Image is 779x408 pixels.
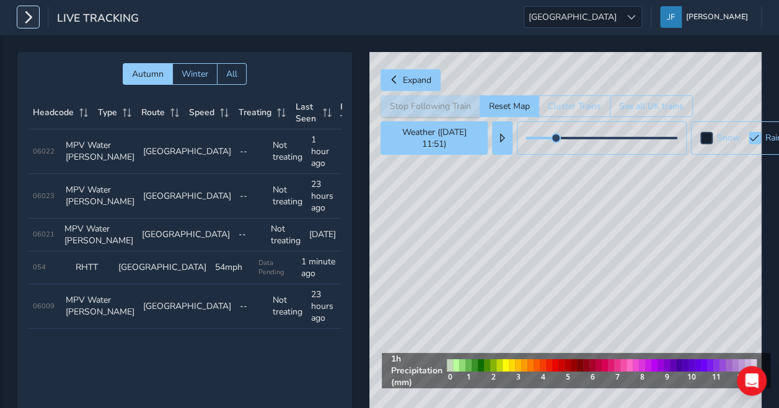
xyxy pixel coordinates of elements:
[138,219,234,251] td: [GEOGRAPHIC_DATA]
[268,284,307,329] td: Not treating
[139,174,235,219] td: [GEOGRAPHIC_DATA]
[442,354,762,387] img: rain legend
[307,174,340,219] td: 23 hours ago
[235,284,268,329] td: --
[258,258,293,277] span: Data Pending
[33,147,55,156] span: 06022
[189,106,214,118] span: Speed
[71,251,114,284] td: RHTT
[33,106,74,118] span: Headcode
[539,95,610,117] button: Cluster Trains
[381,121,488,155] button: Weather ([DATE] 11:51)
[98,106,117,118] span: Type
[33,263,46,272] span: 054
[266,219,305,251] td: Not treating
[217,63,247,85] button: All
[340,101,370,124] span: Follow Train
[132,68,164,80] span: Autumn
[139,284,235,329] td: [GEOGRAPHIC_DATA]
[268,129,307,174] td: Not treating
[60,219,138,251] td: MPV Water [PERSON_NAME]
[234,219,266,251] td: --
[737,366,767,396] div: Open Intercom Messenger
[610,95,693,117] button: See all UK trains
[57,11,139,28] span: Live Tracking
[61,174,139,219] td: MPV Water [PERSON_NAME]
[305,219,340,251] td: [DATE]
[480,95,539,117] button: Reset Map
[61,129,139,174] td: MPV Water [PERSON_NAME]
[296,101,319,124] span: Last Seen
[114,251,211,284] td: [GEOGRAPHIC_DATA]
[307,284,340,329] td: 23 hours ago
[33,191,55,201] span: 06023
[235,174,268,219] td: --
[33,302,55,311] span: 06009
[524,7,621,27] span: [GEOGRAPHIC_DATA]
[172,63,217,85] button: Winter
[33,230,55,239] span: 06021
[660,6,682,28] img: diamond-layout
[660,6,752,28] button: [PERSON_NAME]
[182,68,208,80] span: Winter
[403,74,431,86] span: Expand
[390,353,442,388] strong: 1h Precipitation (mm)
[139,129,235,174] td: [GEOGRAPHIC_DATA]
[717,134,740,142] label: Snow
[226,68,237,80] span: All
[297,251,340,284] td: 1 minute ago
[239,106,271,118] span: Treating
[381,69,441,91] button: Expand
[61,284,139,329] td: MPV Water [PERSON_NAME]
[235,129,268,174] td: --
[268,174,307,219] td: Not treating
[141,106,165,118] span: Route
[307,129,340,174] td: 1 hour ago
[686,6,748,28] span: [PERSON_NAME]
[123,63,172,85] button: Autumn
[211,251,253,284] td: 54mph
